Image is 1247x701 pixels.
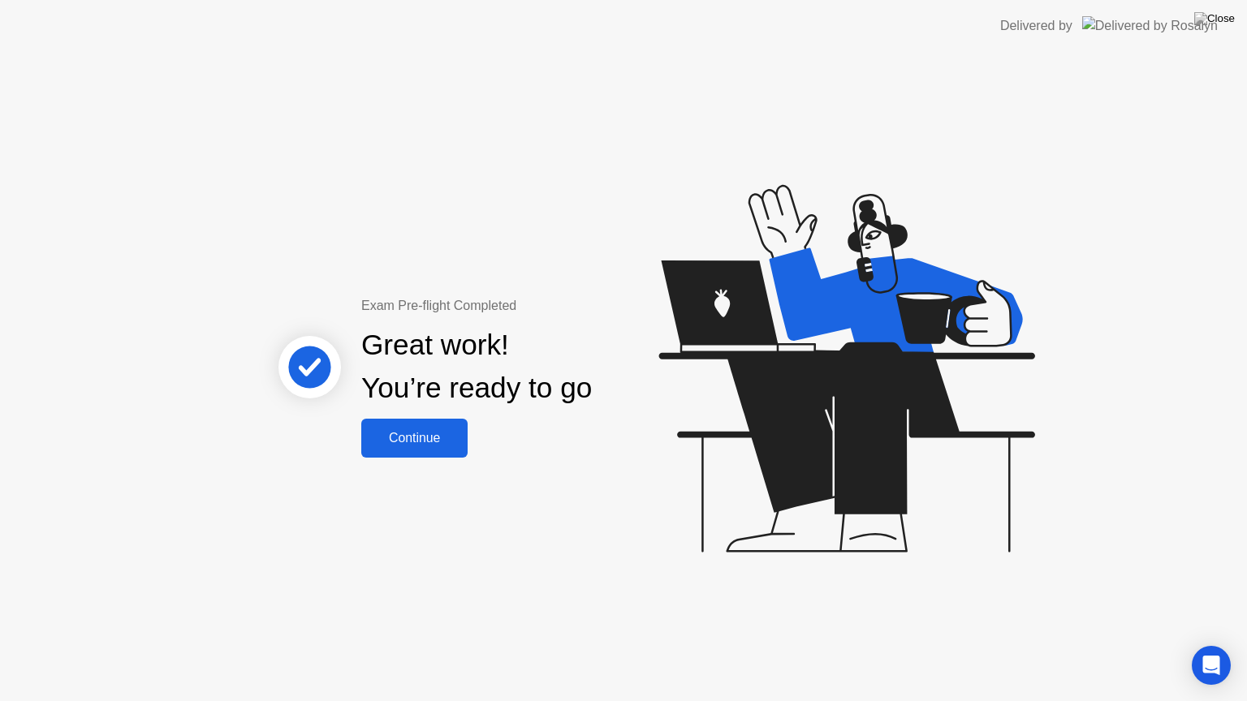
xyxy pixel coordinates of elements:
[361,419,468,458] button: Continue
[366,431,463,445] div: Continue
[361,324,592,410] div: Great work! You’re ready to go
[1194,12,1235,25] img: Close
[1000,16,1072,36] div: Delivered by
[361,296,697,316] div: Exam Pre-flight Completed
[1192,646,1231,685] div: Open Intercom Messenger
[1082,16,1218,35] img: Delivered by Rosalyn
